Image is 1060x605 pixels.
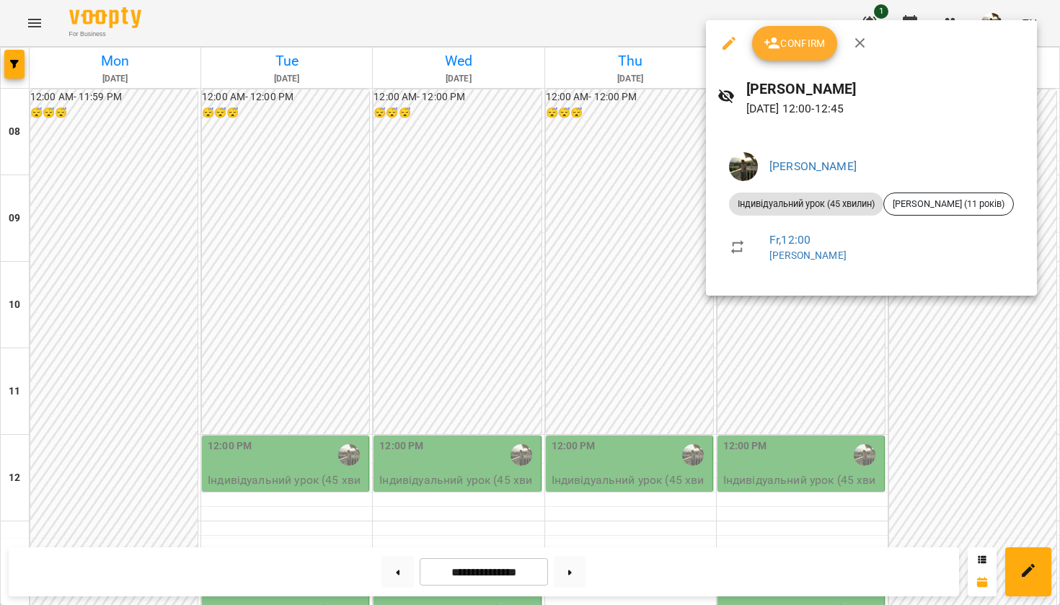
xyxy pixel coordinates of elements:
[729,198,883,211] span: Індивідуальний урок (45 хвилин)
[883,193,1014,216] div: [PERSON_NAME] (11 років)
[769,249,847,261] a: [PERSON_NAME]
[769,159,857,173] a: [PERSON_NAME]
[764,35,826,52] span: Confirm
[746,100,1025,118] p: [DATE] 12:00 - 12:45
[752,26,837,61] button: Confirm
[884,198,1013,211] span: [PERSON_NAME] (11 років)
[729,152,758,181] img: fc74d0d351520a79a6ede42b0c388ebb.jpeg
[746,78,1025,100] h6: [PERSON_NAME]
[769,233,811,247] a: Fr , 12:00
